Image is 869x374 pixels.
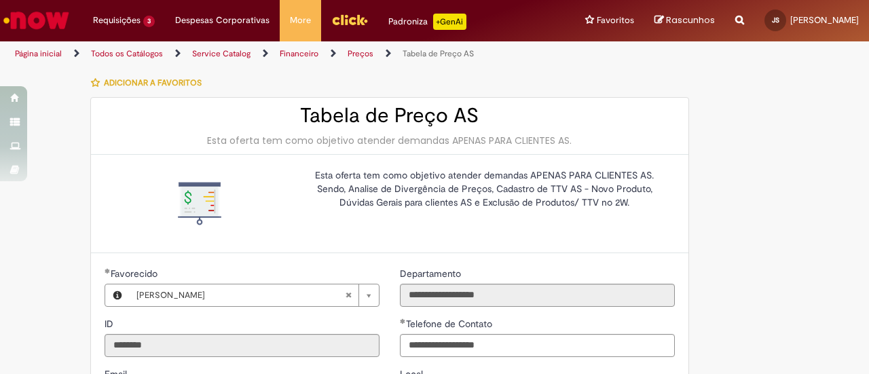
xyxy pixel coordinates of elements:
button: Favorecido, Visualizar este registro Jose Gabriel Medeiros Souza [105,284,130,306]
a: Preços [348,48,373,59]
span: Somente leitura - ID [105,318,116,330]
a: [PERSON_NAME]Limpar campo Favorecido [130,284,379,306]
a: Tabela de Preço AS [403,48,474,59]
span: Necessários - Favorecido [111,267,160,280]
input: Departamento [400,284,675,307]
span: Despesas Corporativas [175,14,270,27]
label: Somente leitura - Departamento [400,267,464,280]
a: Rascunhos [654,14,715,27]
div: Esta oferta tem como objetivo atender demandas APENAS PARA CLIENTES AS. [105,134,675,147]
input: Telefone de Contato [400,334,675,357]
span: JS [772,16,779,24]
label: Somente leitura - ID [105,317,116,331]
p: Esta oferta tem como objetivo atender demandas APENAS PARA CLIENTES AS. Sendo, Analise de Divergê... [305,168,665,209]
p: +GenAi [433,14,466,30]
span: [PERSON_NAME] [136,284,345,306]
span: 3 [143,16,155,27]
img: ServiceNow [1,7,71,34]
img: click_logo_yellow_360x200.png [331,10,368,30]
button: Adicionar a Favoritos [90,69,209,97]
span: [PERSON_NAME] [790,14,859,26]
span: Favoritos [597,14,634,27]
a: Service Catalog [192,48,251,59]
img: Tabela de Preço AS [178,182,221,225]
span: Obrigatório Preenchido [400,318,406,324]
a: Todos os Catálogos [91,48,163,59]
h2: Tabela de Preço AS [105,105,675,127]
span: Telefone de Contato [406,318,495,330]
a: Página inicial [15,48,62,59]
span: More [290,14,311,27]
span: Adicionar a Favoritos [104,77,202,88]
abbr: Limpar campo Favorecido [338,284,358,306]
span: Obrigatório Preenchido [105,268,111,274]
div: Padroniza [388,14,466,30]
a: Financeiro [280,48,318,59]
span: Requisições [93,14,141,27]
ul: Trilhas de página [10,41,569,67]
span: Somente leitura - Departamento [400,267,464,280]
span: Rascunhos [666,14,715,26]
input: ID [105,334,380,357]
